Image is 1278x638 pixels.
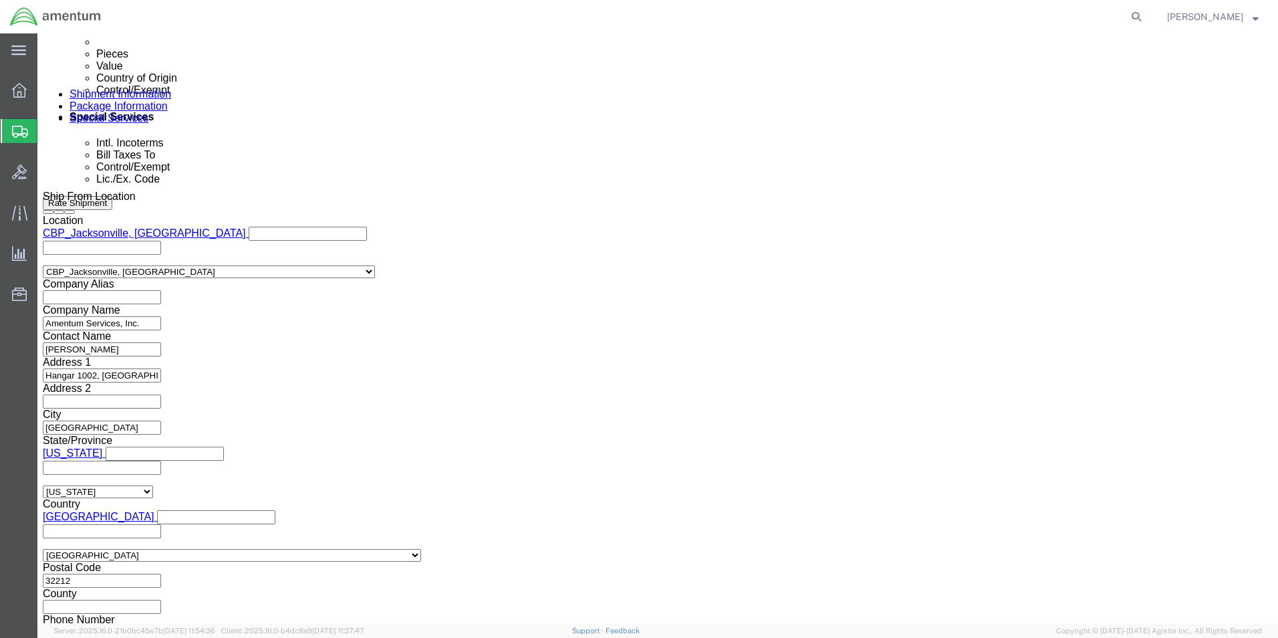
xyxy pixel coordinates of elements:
span: Copyright © [DATE]-[DATE] Agistix Inc., All Rights Reserved [1056,625,1262,637]
span: [DATE] 11:37:47 [312,627,364,635]
img: logo [9,7,102,27]
span: Server: 2025.16.0-21b0bc45e7b [53,627,215,635]
span: [DATE] 11:54:36 [163,627,215,635]
a: Support [572,627,606,635]
span: Client: 2025.16.0-b4dc8a9 [221,627,364,635]
a: Feedback [606,627,640,635]
span: Cienna Green [1167,9,1243,24]
button: [PERSON_NAME] [1166,9,1259,25]
iframe: FS Legacy Container [37,33,1278,624]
